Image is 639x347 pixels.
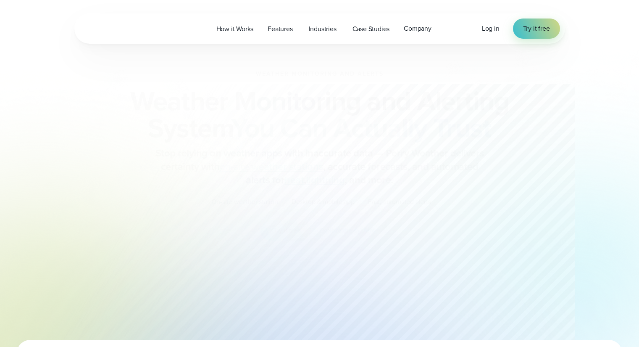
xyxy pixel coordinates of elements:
span: Company [404,24,431,34]
span: Try it free [523,24,550,34]
span: Features [268,24,292,34]
a: Try it free [513,19,560,39]
span: Log in [482,24,500,33]
span: How it Works [216,24,254,34]
a: Log in [482,24,500,34]
span: Case Studies [352,24,390,34]
span: Industries [309,24,337,34]
a: Case Studies [345,20,397,37]
a: How it Works [209,20,261,37]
